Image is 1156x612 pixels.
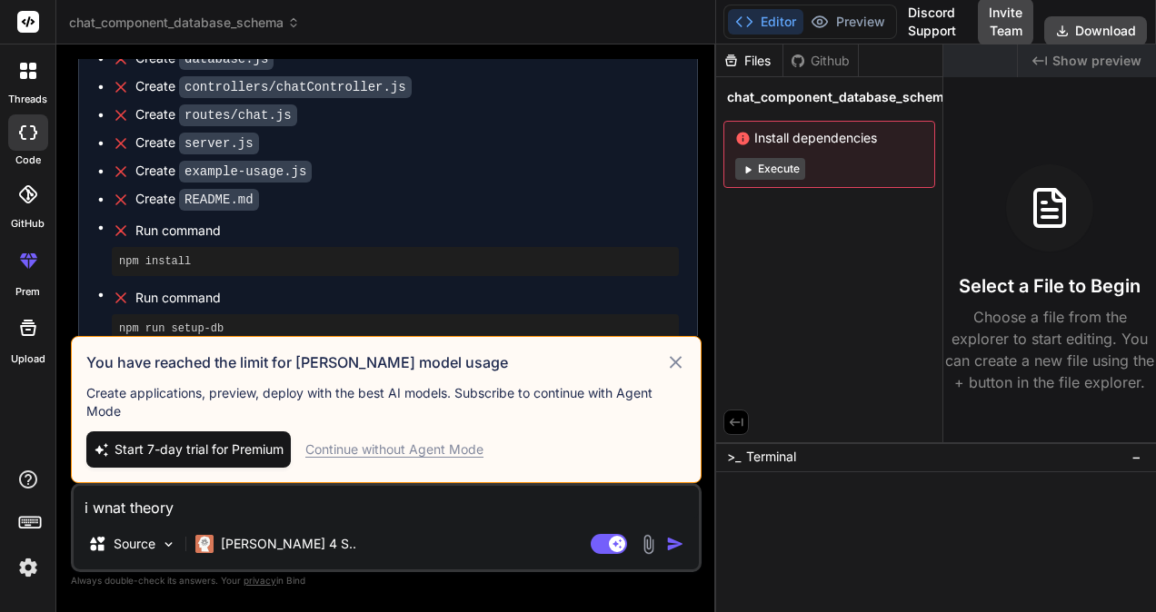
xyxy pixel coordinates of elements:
[13,552,44,583] img: settings
[727,448,741,466] span: >_
[71,572,702,589] p: Always double-check its answers. Your in Bind
[716,52,782,70] div: Files
[959,273,1141,299] h3: Select a File to Begin
[179,76,412,98] code: controllers/chatController.js
[11,216,45,232] label: GitHub
[86,351,665,373] h3: You have reached the limit for [PERSON_NAME] model usage
[161,537,176,552] img: Pick Models
[135,49,274,68] div: Create
[179,161,312,183] code: example-usage.js
[135,162,312,181] div: Create
[735,129,923,147] span: Install dependencies
[135,222,679,240] span: Run command
[135,133,259,153] div: Create
[803,9,892,35] button: Preview
[1052,52,1141,70] span: Show preview
[74,486,699,518] textarea: i wnat theory
[135,77,412,96] div: Create
[1128,442,1145,471] button: −
[119,254,672,269] pre: npm install
[179,133,259,154] code: server.js
[119,321,672,336] pre: npm run setup-db
[179,104,297,126] code: routes/chat.js
[135,289,679,307] span: Run command
[1131,448,1141,466] span: −
[8,92,47,107] label: threads
[195,535,214,553] img: Claude 4 Sonnet
[15,284,40,300] label: prem
[11,351,45,367] label: Upload
[244,575,276,586] span: privacy
[221,535,356,553] p: [PERSON_NAME] 4 S..
[86,431,291,468] button: Start 7-day trial for Premium
[114,535,155,553] p: Source
[115,440,284,459] span: Start 7-day trial for Premium
[15,153,41,168] label: code
[179,48,274,70] code: database.js
[1044,16,1147,45] button: Download
[179,189,259,211] code: README.md
[135,190,259,209] div: Create
[783,52,858,70] div: Github
[69,14,300,32] span: chat_component_database_schema
[728,9,803,35] button: Editor
[135,105,297,124] div: Create
[86,384,686,420] p: Create applications, preview, deploy with the best AI models. Subscribe to continue with Agent Mode
[943,306,1156,393] p: Choose a file from the explorer to start editing. You can create a new file using the + button in...
[638,534,659,555] img: attachment
[305,440,483,459] div: Continue without Agent Mode
[666,535,684,553] img: icon
[727,88,952,106] span: chat_component_database_schema
[746,448,796,466] span: Terminal
[735,158,805,180] button: Execute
